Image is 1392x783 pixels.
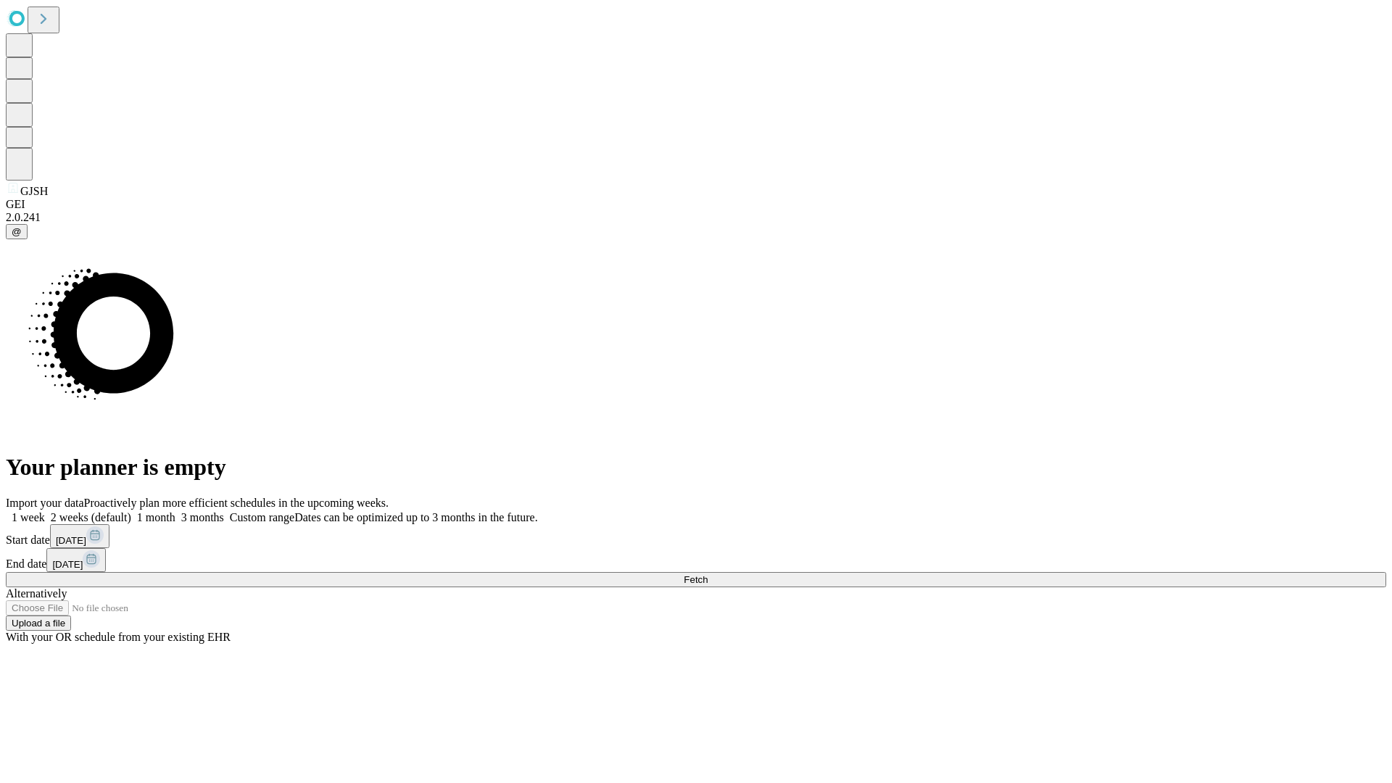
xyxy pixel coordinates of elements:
span: Alternatively [6,587,67,600]
span: 1 month [137,511,175,523]
button: [DATE] [50,524,109,548]
button: Upload a file [6,616,71,631]
span: Import your data [6,497,84,509]
span: 1 week [12,511,45,523]
button: @ [6,224,28,239]
div: 2.0.241 [6,211,1386,224]
div: Start date [6,524,1386,548]
span: 3 months [181,511,224,523]
span: Fetch [684,574,708,585]
button: [DATE] [46,548,106,572]
span: With your OR schedule from your existing EHR [6,631,231,643]
span: [DATE] [52,559,83,570]
span: GJSH [20,185,48,197]
h1: Your planner is empty [6,454,1386,481]
span: 2 weeks (default) [51,511,131,523]
div: End date [6,548,1386,572]
span: Dates can be optimized up to 3 months in the future. [294,511,537,523]
span: Custom range [230,511,294,523]
button: Fetch [6,572,1386,587]
span: Proactively plan more efficient schedules in the upcoming weeks. [84,497,389,509]
span: [DATE] [56,535,86,546]
span: @ [12,226,22,237]
div: GEI [6,198,1386,211]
